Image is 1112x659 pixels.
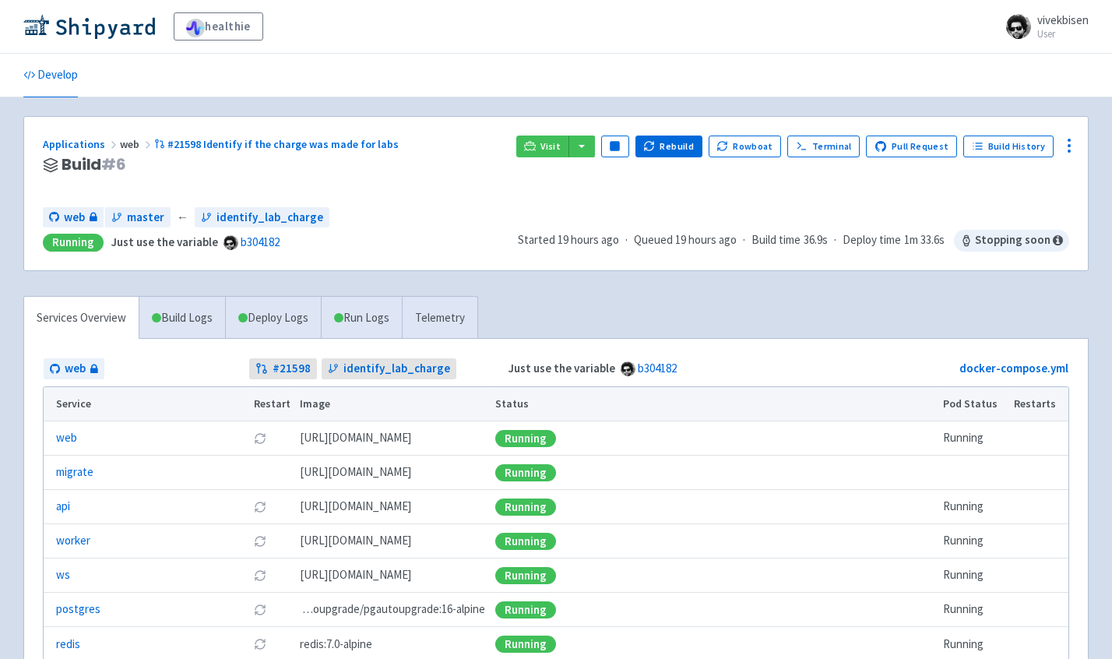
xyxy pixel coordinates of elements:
[44,358,104,379] a: web
[1037,29,1089,39] small: User
[254,432,266,445] button: Restart pod
[111,234,218,249] strong: Just use the variable
[24,297,139,340] a: Services Overview
[343,360,450,378] span: identify_lab_charge
[154,137,401,151] a: #21598 Identify if the charge was made for labs
[56,636,80,654] a: redis
[495,499,556,516] div: Running
[43,234,104,252] div: Running
[938,387,1009,421] th: Pod Status
[56,463,93,481] a: migrate
[105,207,171,228] a: master
[495,601,556,618] div: Running
[634,232,737,247] span: Queued
[254,638,266,650] button: Restart pod
[254,569,266,582] button: Restart pod
[254,501,266,513] button: Restart pod
[495,636,556,653] div: Running
[23,14,155,39] img: Shipyard logo
[804,231,828,249] span: 36.9s
[518,232,619,247] span: Started
[177,209,188,227] span: ←
[751,231,801,249] span: Build time
[249,358,317,379] a: #21598
[675,232,737,247] time: 19 hours ago
[254,535,266,548] button: Restart pod
[300,636,372,654] span: redis:7.0-alpine
[56,429,77,447] a: web
[495,567,556,584] div: Running
[216,209,323,227] span: identify_lab_charge
[635,136,702,157] button: Rebuild
[638,361,677,375] a: b304182
[508,361,615,375] strong: Just use the variable
[43,137,120,151] a: Applications
[225,297,321,340] a: Deploy Logs
[1037,12,1089,27] span: vivekbisen
[23,54,78,97] a: Develop
[56,601,100,618] a: postgres
[495,464,556,481] div: Running
[843,231,901,249] span: Deploy time
[43,207,104,228] a: web
[540,140,561,153] span: Visit
[56,532,90,550] a: worker
[709,136,782,157] button: Rowboat
[495,430,556,447] div: Running
[56,566,70,584] a: ws
[300,601,485,618] span: pgautoupgrade/pgautoupgrade:16-alpine
[101,153,126,175] span: # 6
[300,429,411,447] span: [DOMAIN_NAME][URL]
[56,498,70,516] a: api
[254,604,266,616] button: Restart pod
[195,207,329,228] a: identify_lab_charge
[62,156,126,174] span: Build
[300,463,411,481] span: [DOMAIN_NAME][URL]
[491,387,938,421] th: Status
[938,593,1009,627] td: Running
[402,297,477,340] a: Telemetry
[787,136,860,157] a: Terminal
[1009,387,1068,421] th: Restarts
[516,136,569,157] a: Visit
[997,14,1089,39] a: vivekbisen User
[300,498,411,516] span: [DOMAIN_NAME][URL]
[321,297,402,340] a: Run Logs
[273,360,311,378] strong: # 21598
[558,232,619,247] time: 19 hours ago
[64,209,85,227] span: web
[601,136,629,157] button: Pause
[904,231,945,249] span: 1m 33.6s
[938,421,1009,456] td: Running
[127,209,164,227] span: master
[174,12,263,41] a: healthie
[954,230,1069,252] span: Stopping soon
[241,234,280,249] a: b304182
[938,490,1009,524] td: Running
[959,361,1068,375] a: docker-compose.yml
[866,136,957,157] a: Pull Request
[300,532,411,550] span: [DOMAIN_NAME][URL]
[518,230,1069,252] div: · · ·
[65,360,86,378] span: web
[938,524,1009,559] td: Running
[495,533,556,550] div: Running
[295,387,491,421] th: Image
[322,358,456,379] a: identify_lab_charge
[938,559,1009,593] td: Running
[120,137,154,151] span: web
[139,297,225,340] a: Build Logs
[963,136,1054,157] a: Build History
[300,566,411,584] span: [DOMAIN_NAME][URL]
[248,387,295,421] th: Restart
[44,387,248,421] th: Service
